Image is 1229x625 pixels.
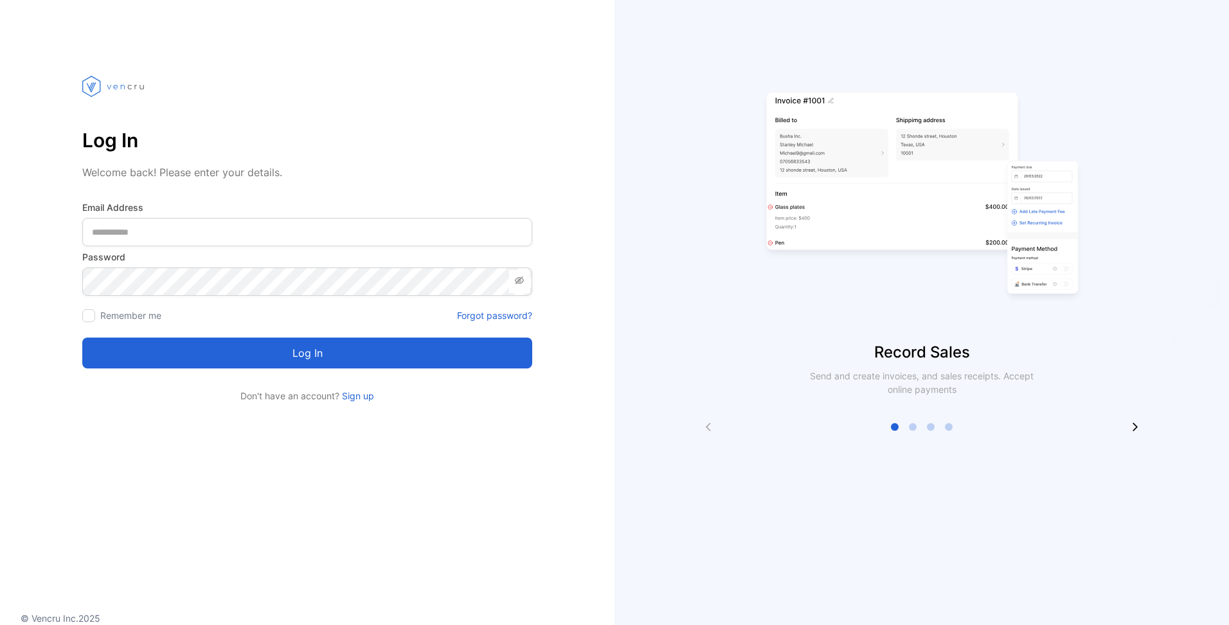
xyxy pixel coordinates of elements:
[82,51,147,121] img: vencru logo
[82,389,532,403] p: Don't have an account?
[614,341,1229,364] p: Record Sales
[82,125,532,156] p: Log In
[82,201,532,214] label: Email Address
[798,369,1045,396] p: Send and create invoices, and sales receipts. Accept online payments
[761,51,1082,341] img: slider image
[82,165,532,180] p: Welcome back! Please enter your details.
[82,338,532,368] button: Log in
[457,309,532,322] a: Forgot password?
[339,390,374,401] a: Sign up
[100,310,161,321] label: Remember me
[82,250,532,264] label: Password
